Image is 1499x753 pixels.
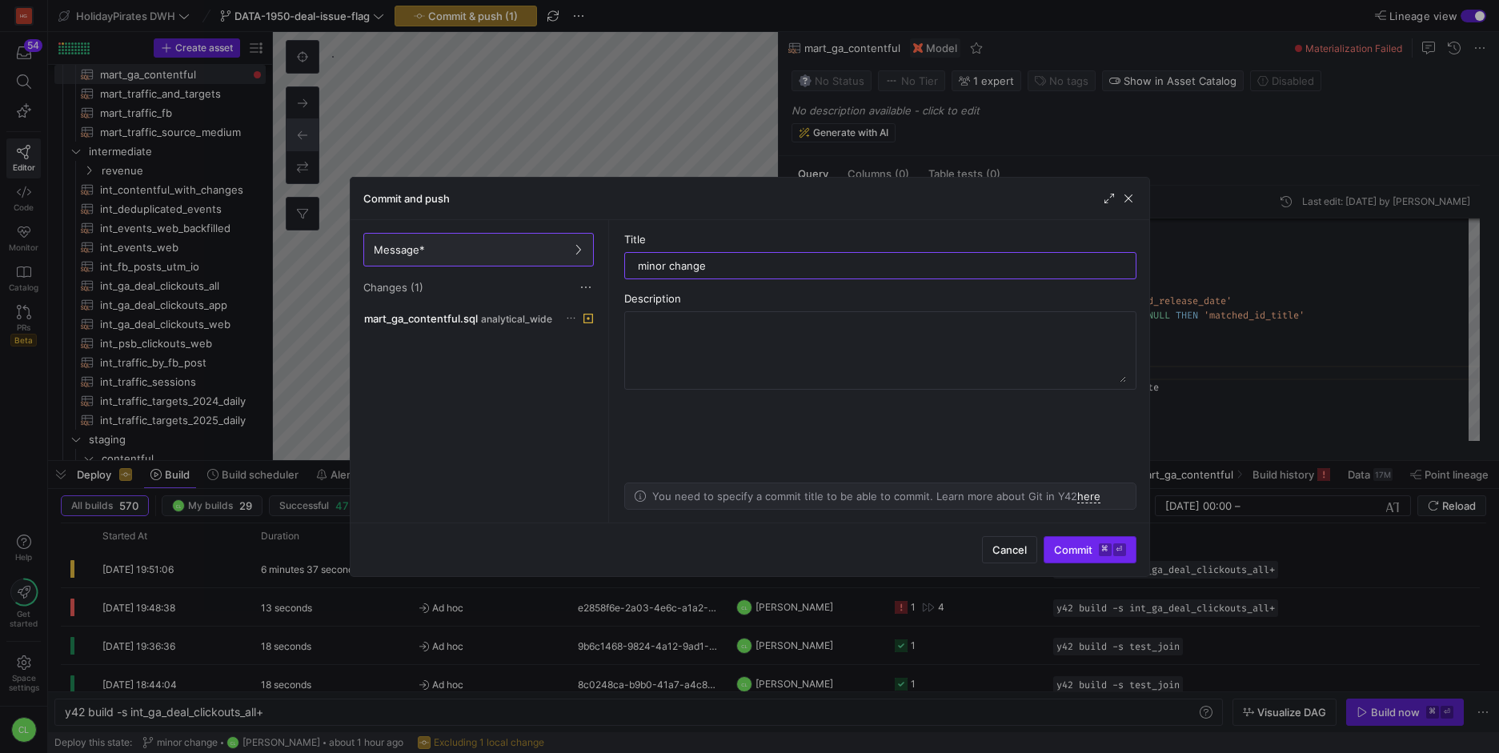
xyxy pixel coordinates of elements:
[360,308,597,329] button: mart_ga_contentful.sqlanalytical_wide
[1054,543,1126,556] span: Commit
[982,536,1037,563] button: Cancel
[1099,543,1112,556] kbd: ⌘
[374,243,425,256] span: Message*
[363,281,423,294] span: Changes (1)
[1113,543,1126,556] kbd: ⏎
[364,312,478,325] span: mart_ga_contentful.sql
[652,490,1100,503] p: You need to specify a commit title to be able to commit. Learn more about Git in Y42
[1044,536,1136,563] button: Commit⌘⏎
[363,233,594,266] button: Message*
[1077,490,1100,503] a: here
[992,543,1027,556] span: Cancel
[624,233,646,246] span: Title
[481,314,552,325] span: analytical_wide
[624,292,1136,305] div: Description
[363,192,450,205] h3: Commit and push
